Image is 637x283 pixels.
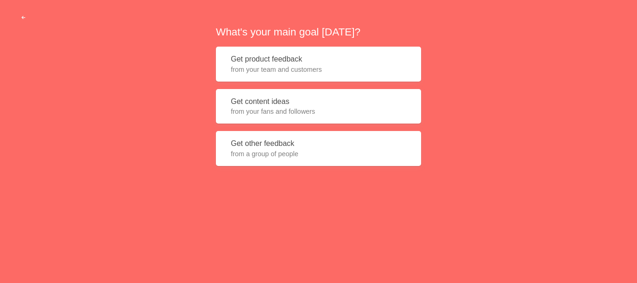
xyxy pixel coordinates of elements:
span: from your team and customers [231,65,406,74]
span: from your fans and followers [231,107,406,116]
button: Get content ideasfrom your fans and followers [216,89,421,124]
h2: What's your main goal [DATE]? [216,25,421,39]
span: from a group of people [231,149,406,159]
button: Get product feedbackfrom your team and customers [216,47,421,82]
button: Get other feedbackfrom a group of people [216,131,421,166]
